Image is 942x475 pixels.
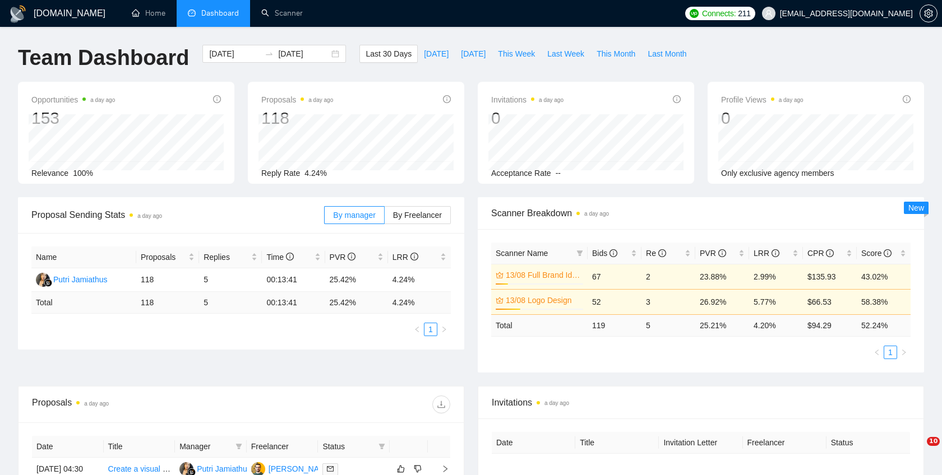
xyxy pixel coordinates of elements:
time: a day ago [84,401,109,407]
td: 25.42 % [325,292,388,314]
div: Putri Jamiathus [197,463,251,475]
td: 23.88% [695,264,749,289]
th: Status [826,432,910,454]
span: info-circle [348,253,355,260]
span: info-circle [443,95,451,103]
span: LRR [754,249,779,258]
span: Scanner Name [496,249,548,258]
td: 58.38% [857,289,911,314]
div: 0 [721,108,804,129]
time: a day ago [90,97,115,103]
span: dislike [414,464,422,473]
span: filter [235,443,242,450]
img: upwork-logo.png [690,9,699,18]
td: 4.24% [388,268,451,292]
th: Freelancer [743,432,826,454]
span: info-circle [884,249,892,257]
img: logo [9,5,27,23]
span: Scanner Breakdown [491,206,911,220]
a: homeHome [132,8,165,18]
button: Last 30 Days [359,45,418,63]
span: info-circle [213,95,221,103]
span: Score [861,249,892,258]
iframe: Intercom live chat [904,437,931,464]
span: Status [322,440,374,453]
li: Previous Page [870,346,884,359]
button: left [870,346,884,359]
span: info-circle [410,253,418,260]
span: left [414,326,421,333]
span: info-circle [286,253,294,260]
td: 52 [588,289,641,314]
span: Acceptance Rate [491,169,551,178]
td: 00:13:41 [262,292,325,314]
span: filter [376,438,387,455]
td: 00:13:41 [262,268,325,292]
span: Only exclusive agency members [721,169,834,178]
td: 119 [588,314,641,336]
span: By Freelancer [393,211,442,220]
td: $135.93 [803,264,857,289]
span: Opportunities [31,93,115,106]
span: Last 30 Days [366,48,412,60]
h1: Team Dashboard [18,45,189,71]
td: 4.24 % [388,292,451,314]
span: 4.24% [304,169,327,178]
span: Time [266,253,293,262]
div: 153 [31,108,115,129]
span: to [265,49,274,58]
li: 1 [884,346,897,359]
span: Invitations [491,93,564,106]
th: Date [492,432,575,454]
td: Total [491,314,588,336]
button: Last Month [641,45,692,63]
td: 3 [641,289,695,314]
span: By manager [333,211,375,220]
button: [DATE] [455,45,492,63]
span: filter [574,245,585,262]
a: 13/08 Logo Design [506,294,581,306]
span: -- [556,169,561,178]
th: Title [575,432,659,454]
a: PJPutri Jamiathus [36,274,107,283]
span: 10 [927,437,940,446]
td: $ 94.29 [803,314,857,336]
time: a day ago [539,97,564,103]
td: 5.77% [749,289,803,314]
td: 118 [136,268,199,292]
button: This Month [590,45,641,63]
button: right [437,323,451,336]
td: 25.21 % [695,314,749,336]
span: info-circle [718,249,726,257]
span: Connects: [702,7,736,20]
td: 4.20 % [749,314,803,336]
td: 43.02% [857,264,911,289]
span: crown [496,296,504,304]
button: setting [920,4,938,22]
span: 211 [738,7,750,20]
img: PJ [36,273,50,287]
span: Manager [179,440,231,453]
span: Proposal Sending Stats [31,208,324,222]
span: Dashboard [201,8,239,18]
span: New [908,203,924,212]
span: Profile Views [721,93,804,106]
span: Proposals [141,251,186,263]
span: setting [920,9,937,18]
span: PVR [700,249,726,258]
div: [PERSON_NAME] [269,463,333,475]
span: CPR [807,249,834,258]
span: crown [496,271,504,279]
td: Total [31,292,136,314]
td: 118 [136,292,199,314]
span: info-circle [673,95,681,103]
span: right [432,465,449,473]
a: searchScanner [261,8,303,18]
button: Last Week [541,45,590,63]
td: 5 [199,268,262,292]
span: [DATE] [461,48,486,60]
time: a day ago [584,211,609,217]
span: left [874,349,880,356]
td: 5 [641,314,695,336]
input: End date [278,48,329,60]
